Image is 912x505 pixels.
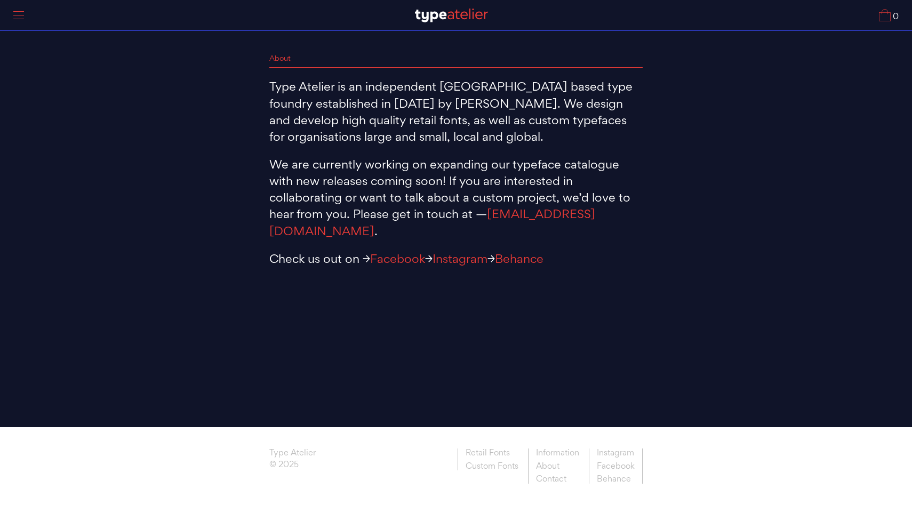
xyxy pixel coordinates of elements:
[528,448,587,460] a: Information
[370,251,425,268] a: Facebook
[415,9,488,22] img: TA_Logo.svg
[269,53,643,68] h1: About
[269,460,316,472] span: © 2025
[528,472,587,484] a: Contact
[433,251,487,268] a: Instagram
[269,448,316,460] a: Type Atelier
[879,9,899,21] a: 0
[589,472,643,484] a: Behance
[458,460,526,471] a: Custom Fonts
[269,156,643,239] p: We are currently working on expanding our typeface catalogue with new releases coming soon! If yo...
[891,12,899,21] span: 0
[269,78,643,145] p: Type Atelier is an independent [GEOGRAPHIC_DATA] based type foundry established in [DATE] by [PER...
[458,448,526,460] a: Retail Fonts
[528,460,587,473] a: About
[589,460,643,473] a: Facebook
[879,9,891,21] img: Cart_Icon.svg
[589,448,643,460] a: Instagram
[269,251,643,267] p: Check us out on → → →
[495,251,543,268] a: Behance
[269,206,595,239] a: [EMAIL_ADDRESS][DOMAIN_NAME]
